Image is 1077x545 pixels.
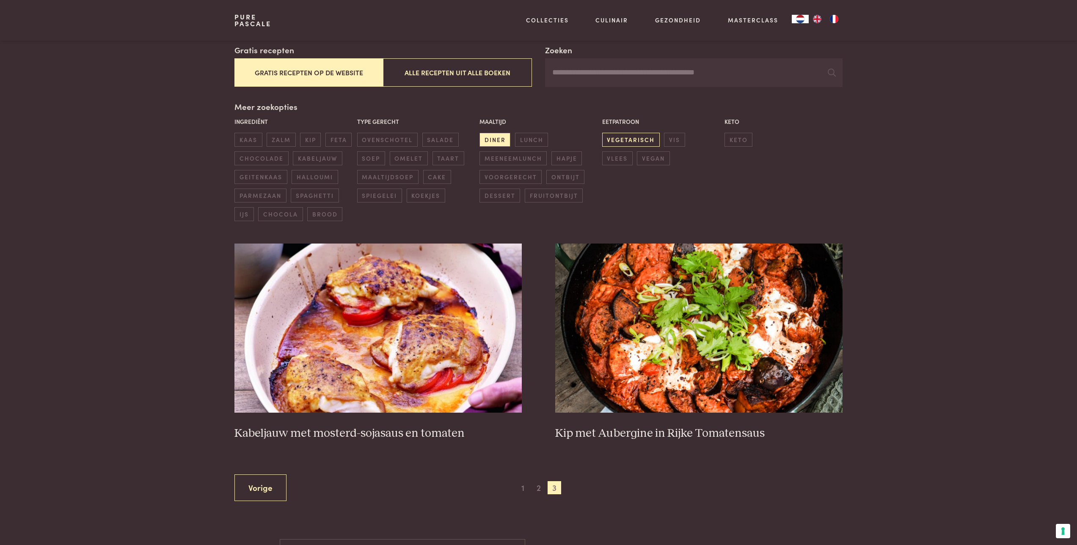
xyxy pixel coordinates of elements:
[515,133,548,147] span: lunch
[555,244,842,441] a: Kip met Aubergine in Rijke Tomatensaus Kip met Aubergine in Rijke Tomatensaus
[234,426,521,441] h3: Kabeljauw met mosterd-sojasaus en tomaten
[234,14,271,27] a: PurePascale
[234,474,286,501] a: Vorige
[357,133,418,147] span: ovenschotel
[293,151,342,165] span: kabeljauw
[792,15,843,23] aside: Language selected: Nederlands
[234,170,287,184] span: geitenkaas
[357,170,419,184] span: maaltijdsoep
[423,170,451,184] span: cake
[479,189,520,203] span: dessert
[637,151,669,165] span: vegan
[595,16,628,25] a: Culinair
[809,15,826,23] a: EN
[548,481,561,495] span: 3
[551,151,582,165] span: hapje
[602,117,720,126] p: Eetpatroon
[300,133,321,147] span: kip
[664,133,685,147] span: vis
[357,189,402,203] span: spiegelei
[292,170,338,184] span: halloumi
[357,151,385,165] span: soep
[809,15,843,23] ul: Language list
[602,133,660,147] span: vegetarisch
[555,244,842,413] img: Kip met Aubergine in Rijke Tomatensaus
[291,189,339,203] span: spaghetti
[432,151,464,165] span: taart
[258,207,303,221] span: chocola
[526,16,569,25] a: Collecties
[234,244,521,413] img: Kabeljauw met mosterd-sojasaus en tomaten
[234,58,383,87] button: Gratis recepten op de website
[234,151,288,165] span: chocolade
[479,117,598,126] p: Maaltijd
[516,481,529,495] span: 1
[555,426,842,441] h3: Kip met Aubergine in Rijke Tomatensaus
[479,170,542,184] span: voorgerecht
[267,133,295,147] span: zalm
[234,44,294,56] label: Gratis recepten
[307,207,342,221] span: brood
[325,133,352,147] span: feta
[390,151,428,165] span: omelet
[407,189,445,203] span: koekjes
[826,15,843,23] a: FR
[724,117,843,126] p: Keto
[1056,524,1070,538] button: Uw voorkeuren voor toestemming voor trackingtechnologieën
[532,481,545,495] span: 2
[546,170,584,184] span: ontbijt
[234,133,262,147] span: kaas
[357,117,475,126] p: Type gerecht
[655,16,701,25] a: Gezondheid
[234,207,253,221] span: ijs
[234,244,521,441] a: Kabeljauw met mosterd-sojasaus en tomaten Kabeljauw met mosterd-sojasaus en tomaten
[728,16,778,25] a: Masterclass
[792,15,809,23] div: Language
[234,117,353,126] p: Ingrediënt
[479,133,510,147] span: diner
[602,151,633,165] span: vlees
[545,44,572,56] label: Zoeken
[479,151,547,165] span: meeneemlunch
[234,189,286,203] span: parmezaan
[724,133,752,147] span: keto
[422,133,459,147] span: salade
[383,58,532,87] button: Alle recepten uit alle boeken
[525,189,583,203] span: fruitontbijt
[792,15,809,23] a: NL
